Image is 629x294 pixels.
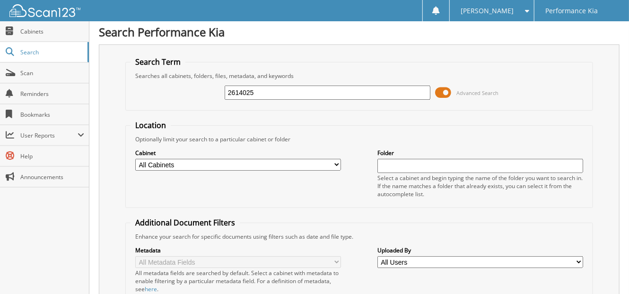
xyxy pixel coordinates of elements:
[20,173,84,181] span: Announcements
[582,249,629,294] iframe: Chat Widget
[20,90,84,98] span: Reminders
[131,57,185,67] legend: Search Term
[135,149,341,157] label: Cabinet
[9,4,80,17] img: scan123-logo-white.svg
[20,111,84,119] span: Bookmarks
[377,246,583,254] label: Uploaded By
[461,8,514,14] span: [PERSON_NAME]
[131,120,171,130] legend: Location
[377,174,583,198] div: Select a cabinet and begin typing the name of the folder you want to search in. If the name match...
[131,72,588,80] div: Searches all cabinets, folders, files, metadata, and keywords
[545,8,598,14] span: Performance Kia
[20,69,84,77] span: Scan
[20,48,83,56] span: Search
[20,131,78,139] span: User Reports
[377,149,583,157] label: Folder
[145,285,157,293] a: here
[99,24,620,40] h1: Search Performance Kia
[131,217,240,228] legend: Additional Document Filters
[135,246,341,254] label: Metadata
[135,269,341,293] div: All metadata fields are searched by default. Select a cabinet with metadata to enable filtering b...
[20,152,84,160] span: Help
[20,27,84,35] span: Cabinets
[456,89,498,96] span: Advanced Search
[131,135,588,143] div: Optionally limit your search to a particular cabinet or folder
[131,233,588,241] div: Enhance your search for specific documents using filters such as date and file type.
